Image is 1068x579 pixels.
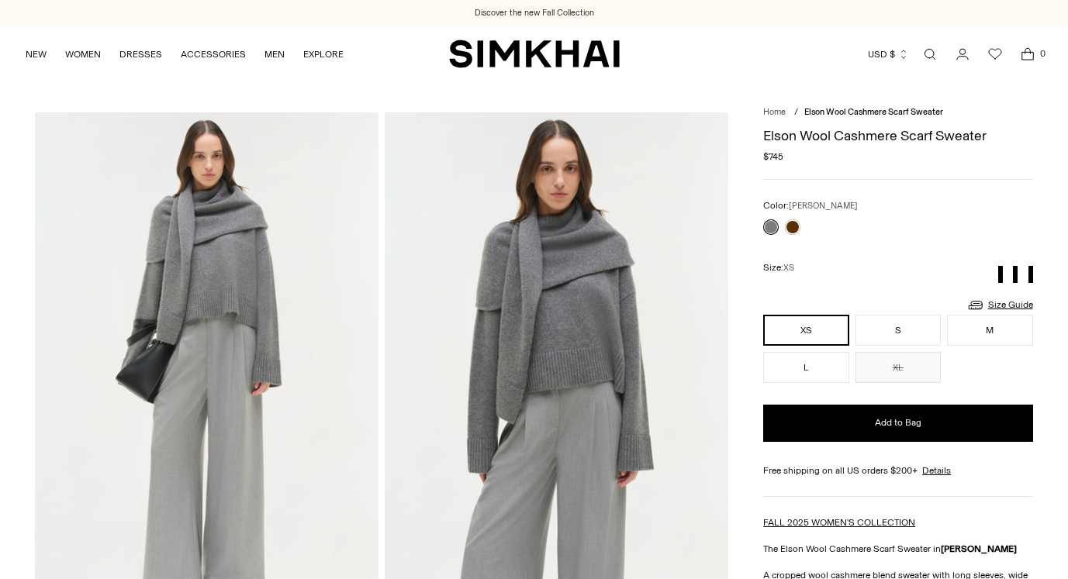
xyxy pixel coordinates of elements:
div: / [794,106,798,119]
span: Elson Wool Cashmere Scarf Sweater [804,107,943,117]
a: Size Guide [966,295,1033,315]
a: WOMEN [65,37,101,71]
button: L [763,352,849,383]
a: NEW [26,37,47,71]
a: Open search modal [914,39,945,70]
a: Details [922,464,951,477]
button: XS [763,315,849,346]
h1: Elson Wool Cashmere Scarf Sweater [763,129,1032,143]
a: ACCESSORIES [181,37,246,71]
span: [PERSON_NAME] [789,201,858,211]
label: Size: [763,260,794,275]
button: Add to Bag [763,405,1032,442]
strong: [PERSON_NAME] [941,543,1017,554]
a: Open cart modal [1012,39,1043,70]
a: DRESSES [119,37,162,71]
span: Add to Bag [875,416,921,429]
a: Home [763,107,786,117]
a: Go to the account page [947,39,978,70]
button: USD $ [868,37,909,71]
button: M [947,315,1032,346]
a: SIMKHAI [449,39,620,69]
a: Discover the new Fall Collection [475,7,594,19]
div: Free shipping on all US orders $200+ [763,464,1032,477]
button: S [855,315,941,346]
span: 0 [1035,47,1049,60]
a: EXPLORE [303,37,344,71]
nav: breadcrumbs [763,106,1032,119]
label: Color: [763,198,858,213]
a: Wishlist [980,39,1011,70]
span: XS [783,263,794,273]
span: $745 [763,150,783,164]
button: XL [855,352,941,383]
a: MEN [264,37,285,71]
p: The Elson Wool Cashmere Scarf Sweater in [763,542,1032,556]
a: FALL 2025 WOMEN'S COLLECTION [763,517,915,528]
